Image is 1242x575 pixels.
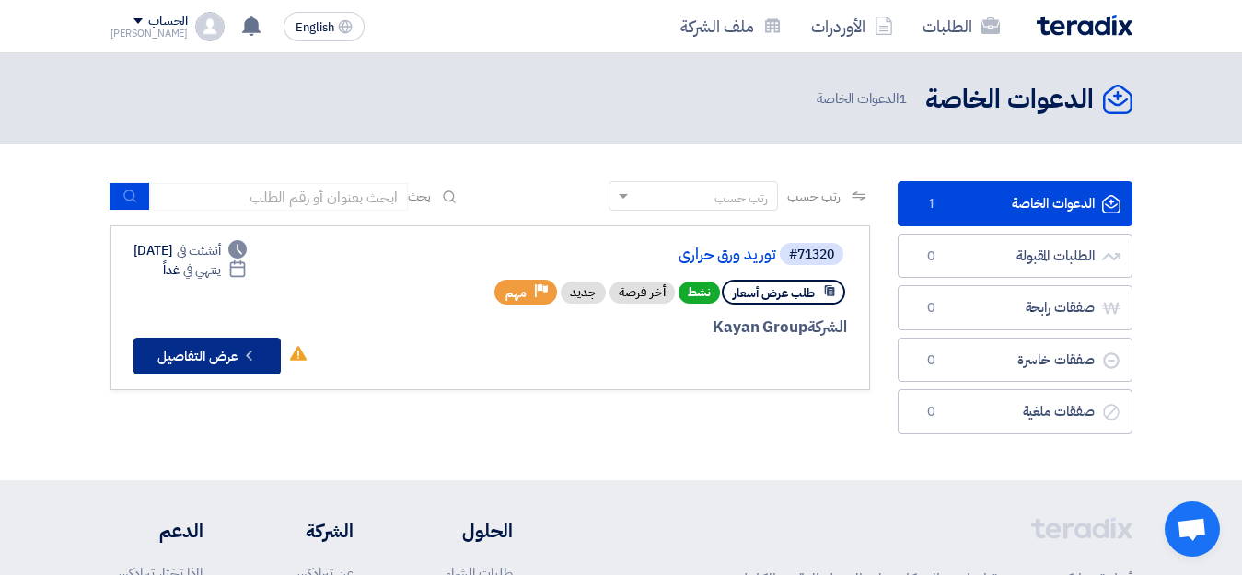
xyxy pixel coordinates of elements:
[561,282,606,304] div: جديد
[921,299,943,317] span: 0
[807,316,847,339] span: الشركة
[908,5,1015,48] a: الطلبات
[409,517,513,545] li: الحلول
[921,351,943,370] span: 0
[789,248,834,261] div: #71320
[150,183,408,211] input: ابحث بعنوان أو رقم الطلب
[408,187,432,206] span: بحث
[296,21,334,34] span: English
[133,241,248,260] div: [DATE]
[404,316,847,339] div: Kayan Group
[921,403,943,421] span: 0
[796,5,908,48] a: الأوردرات
[733,284,815,302] span: طلب عرض أسعار
[899,88,907,109] span: 1
[110,517,203,545] li: الدعم
[163,260,247,280] div: غداً
[195,12,225,41] img: profile_test.png
[714,189,768,208] div: رتب حسب
[148,14,188,29] div: الحساب
[1037,15,1132,36] img: Teradix logo
[898,338,1132,383] a: صفقات خاسرة0
[898,285,1132,330] a: صفقات رابحة0
[898,181,1132,226] a: الدعوات الخاصة1
[258,517,354,545] li: الشركة
[110,29,189,39] div: [PERSON_NAME]
[408,247,776,263] a: توريد ورق حراري
[1165,501,1220,557] div: Open chat
[898,234,1132,279] a: الطلبات المقبولة0
[505,284,527,302] span: مهم
[284,12,365,41] button: English
[925,82,1094,118] h2: الدعوات الخاصة
[177,241,221,260] span: أنشئت في
[666,5,796,48] a: ملف الشركة
[609,282,675,304] div: أخر فرصة
[817,88,911,109] span: الدعوات الخاصة
[787,187,840,206] span: رتب حسب
[898,389,1132,434] a: صفقات ملغية0
[921,195,943,213] span: 1
[921,247,943,266] span: 0
[133,338,281,374] button: عرض التفاصيل
[679,282,720,304] span: نشط
[183,260,221,280] span: ينتهي في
